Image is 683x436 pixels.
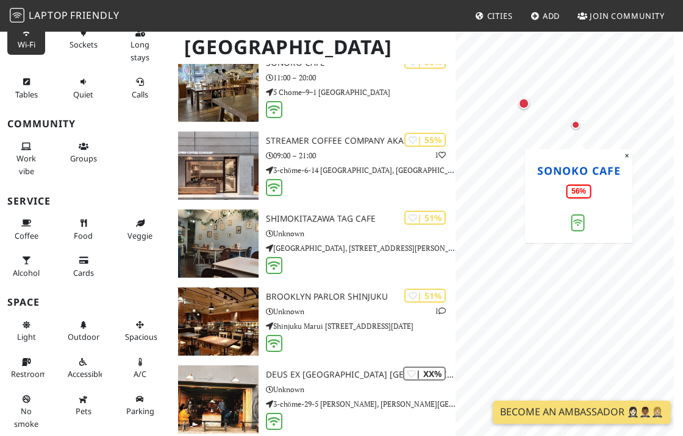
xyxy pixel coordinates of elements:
span: Stable Wi-Fi [18,39,35,50]
p: 3-chōme-29-5 [PERSON_NAME], [PERSON_NAME][GEOGRAPHIC_DATA] [266,398,456,410]
a: SONOKO CAFE | 56% SONOKO CAFE 11:00 – 20:00 5 Chome−9−1 [GEOGRAPHIC_DATA] [171,54,456,122]
p: 1 [435,305,446,317]
button: Tables [7,72,45,104]
span: Outdoor area [68,331,99,342]
div: 56% [567,185,591,199]
a: Add [526,5,565,27]
img: LaptopFriendly [10,8,24,23]
span: Smoke free [14,406,38,429]
a: Shimokitazawa Tag Cafe | 51% Shimokitazawa Tag Cafe Unknown [GEOGRAPHIC_DATA], [STREET_ADDRESS][P... [171,209,456,278]
button: Accessible [64,352,102,384]
button: Close popup [621,149,632,163]
p: 1 [435,149,446,161]
button: Parking [121,389,159,421]
span: People working [16,153,36,176]
div: | 55% [404,133,446,147]
button: A/C [121,352,159,384]
p: 3-chōme-6-14 [GEOGRAPHIC_DATA], [GEOGRAPHIC_DATA] [266,164,456,176]
button: Pets [64,389,102,421]
span: Parking [126,406,154,417]
h3: Deus Ex [GEOGRAPHIC_DATA] [GEOGRAPHIC_DATA] [266,370,456,380]
button: Food [64,213,102,245]
span: Join Community [590,10,665,21]
p: Unknown [266,228,456,239]
p: [GEOGRAPHIC_DATA], [STREET_ADDRESS][PERSON_NAME] [266,242,456,254]
h3: Space [7,297,163,308]
button: No smoke [7,389,45,434]
p: Unknown [266,306,456,317]
span: Accessible [68,368,104,379]
div: Map marker [518,98,534,114]
span: Work-friendly tables [15,89,38,100]
button: Wi-Fi [7,23,45,55]
a: Streamer Coffee Company Akasaka | 55% 1 Streamer Coffee Company Akasaka 09:00 – 21:00 3-chōme-6-1... [171,132,456,200]
span: Power sockets [70,39,98,50]
span: Food [74,230,93,241]
h3: Community [7,118,163,130]
a: Join Community [573,5,670,27]
h3: Brooklyn Parlor SHINJUKU [266,292,456,302]
div: Map marker [571,121,586,135]
h3: Service [7,195,163,207]
div: | 51% [404,289,446,303]
span: Natural light [17,331,36,342]
img: Shimokitazawa Tag Cafe [178,209,259,278]
button: Quiet [64,72,102,104]
div: | XX% [403,367,446,381]
img: Streamer Coffee Company Akasaka [178,132,259,200]
button: Sockets [64,23,102,55]
span: Restroom [11,368,47,379]
h1: [GEOGRAPHIC_DATA] [174,30,453,64]
p: Unknown [266,384,456,395]
button: Outdoor [64,315,102,347]
button: Light [7,315,45,347]
button: Cards [64,250,102,283]
button: Restroom [7,352,45,384]
p: Shinjuku Marui [STREET_ADDRESS][DATE] [266,320,456,332]
span: Laptop [29,9,68,22]
div: | 51% [404,211,446,225]
h3: Streamer Coffee Company Akasaka [266,136,456,146]
a: SONOKO CAFE [537,163,620,178]
span: Credit cards [73,267,94,278]
p: 5 Chome−9−1 [GEOGRAPHIC_DATA] [266,86,456,98]
img: Deus Ex Machina Cafe Harajuku [178,365,259,434]
span: Alcohol [13,267,40,278]
button: Alcohol [7,250,45,283]
a: LaptopFriendly LaptopFriendly [10,5,120,27]
button: Calls [121,72,159,104]
span: Coffee [15,230,38,241]
span: Long stays [131,39,149,62]
button: Veggie [121,213,159,245]
img: Brooklyn Parlor SHINJUKU [178,287,259,356]
a: Become an Ambassador 🤵🏻‍♀️🤵🏾‍♂️🤵🏼‍♀️ [493,401,671,424]
button: Groups [64,136,102,169]
span: Air conditioned [134,368,146,379]
a: Deus Ex Machina Cafe Harajuku | XX% Deus Ex [GEOGRAPHIC_DATA] [GEOGRAPHIC_DATA] Unknown 3-chōme-2... [171,365,456,434]
button: Long stays [121,23,159,67]
span: Friendly [70,9,119,22]
a: Cities [470,5,518,27]
span: Quiet [73,89,93,100]
p: 09:00 – 21:00 [266,150,456,161]
span: Add [543,10,560,21]
button: Spacious [121,315,159,347]
span: Spacious [125,331,157,342]
a: Brooklyn Parlor SHINJUKU | 51% 1 Brooklyn Parlor SHINJUKU Unknown Shinjuku Marui [STREET_ADDRESS]... [171,287,456,356]
h3: Shimokitazawa Tag Cafe [266,214,456,224]
button: Coffee [7,213,45,245]
img: SONOKO CAFE [178,54,259,122]
button: Work vibe [7,136,45,181]
span: Group tables [70,153,97,164]
span: Pet friendly [76,406,91,417]
span: Cities [487,10,513,21]
span: Veggie [127,230,152,241]
span: Video/audio calls [132,89,148,100]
